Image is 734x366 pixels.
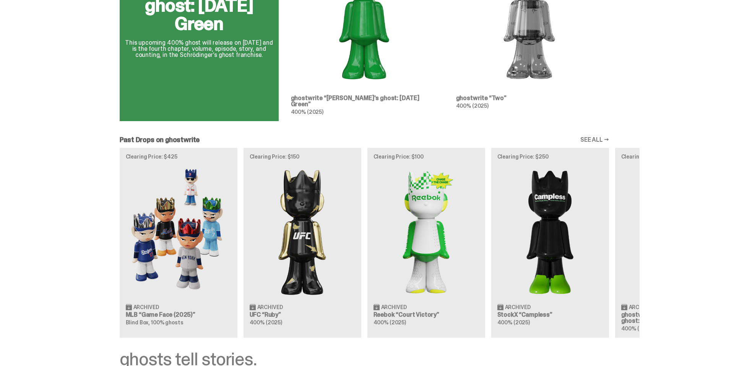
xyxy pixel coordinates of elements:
span: 400% (2025) [456,102,489,109]
h2: Past Drops on ghostwrite [120,136,200,143]
h3: MLB “Game Face (2025)” [126,312,231,318]
p: Clearing Price: $250 [497,154,603,159]
span: 400% (2025) [621,325,654,332]
span: 400% (2025) [250,319,282,326]
span: Archived [505,304,531,310]
img: Schrödinger's ghost: Orange Vibe [621,165,727,297]
span: Archived [629,304,654,310]
span: 400% (2025) [373,319,406,326]
span: 400% (2025) [497,319,530,326]
a: SEE ALL → [580,137,609,143]
p: Clearing Price: $150 [250,154,355,159]
h3: Reebok “Court Victory” [373,312,479,318]
span: Blind Box, [126,319,150,326]
span: 100% ghosts [151,319,183,326]
a: Clearing Price: $150 Ruby Archived [244,148,361,337]
h3: UFC “Ruby” [250,312,355,318]
h3: ghostwrite “Two” [456,95,603,101]
a: Clearing Price: $150 Schrödinger's ghost: Orange Vibe Archived [615,148,733,337]
span: Archived [257,304,283,310]
img: Campless [497,165,603,297]
p: Clearing Price: $150 [621,154,727,159]
a: Clearing Price: $100 Court Victory Archived [367,148,485,337]
h3: ghostwrite “[PERSON_NAME]'s ghost: [DATE] Green” [291,95,438,107]
p: Clearing Price: $425 [126,154,231,159]
a: Clearing Price: $425 Game Face (2025) Archived [120,148,237,337]
img: Ruby [250,165,355,297]
p: This upcoming 400% ghost will release on [DATE] and is the fourth chapter, volume, episode, story... [122,40,276,58]
span: 400% (2025) [291,109,323,115]
img: Game Face (2025) [126,165,231,297]
h3: ghostwrite “[PERSON_NAME]'s ghost: Orange Vibe” [621,312,727,324]
a: Clearing Price: $250 Campless Archived [491,148,609,337]
p: Clearing Price: $100 [373,154,479,159]
h3: StockX “Campless” [497,312,603,318]
span: Archived [133,304,159,310]
span: Archived [381,304,407,310]
img: Court Victory [373,165,479,297]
